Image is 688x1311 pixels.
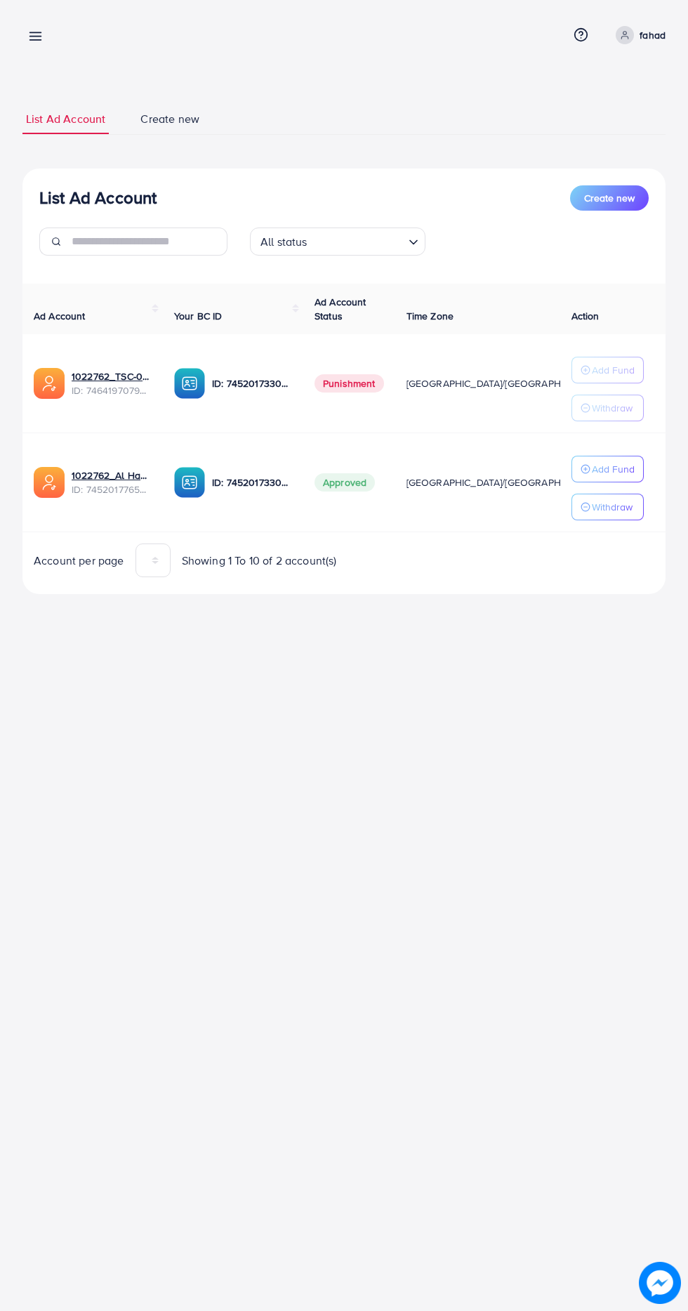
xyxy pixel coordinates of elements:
[39,187,157,208] h3: List Ad Account
[571,357,644,383] button: Add Fund
[406,475,602,489] span: [GEOGRAPHIC_DATA]/[GEOGRAPHIC_DATA]
[140,111,199,127] span: Create new
[592,461,635,477] p: Add Fund
[570,185,649,211] button: Create new
[571,309,600,323] span: Action
[406,309,454,323] span: Time Zone
[584,191,635,205] span: Create new
[34,467,65,498] img: ic-ads-acc.e4c84228.svg
[174,467,205,498] img: ic-ba-acc.ded83a64.svg
[72,468,152,482] a: 1022762_Al Hamd Traders_1735058097282
[26,111,105,127] span: List Ad Account
[34,309,86,323] span: Ad Account
[571,395,644,421] button: Withdraw
[250,228,425,256] div: Search for option
[72,468,152,497] div: <span class='underline'>1022762_Al Hamd Traders_1735058097282</span></br>7452017765898354704
[258,232,310,252] span: All status
[34,368,65,399] img: ic-ads-acc.e4c84228.svg
[640,27,666,44] p: fahad
[72,383,152,397] span: ID: 7464197079427137537
[406,376,602,390] span: [GEOGRAPHIC_DATA]/[GEOGRAPHIC_DATA]
[315,374,384,393] span: Punishment
[571,494,644,520] button: Withdraw
[639,1262,681,1304] img: image
[315,295,366,323] span: Ad Account Status
[34,553,124,569] span: Account per page
[592,499,633,515] p: Withdraw
[315,473,375,492] span: Approved
[174,309,223,323] span: Your BC ID
[592,400,633,416] p: Withdraw
[592,362,635,378] p: Add Fund
[174,368,205,399] img: ic-ba-acc.ded83a64.svg
[212,375,292,392] p: ID: 7452017330445533200
[312,229,403,252] input: Search for option
[72,369,152,383] a: 1022762_TSC-01_1737893822201
[212,474,292,491] p: ID: 7452017330445533200
[72,369,152,398] div: <span class='underline'>1022762_TSC-01_1737893822201</span></br>7464197079427137537
[610,26,666,44] a: fahad
[571,456,644,482] button: Add Fund
[182,553,337,569] span: Showing 1 To 10 of 2 account(s)
[72,482,152,496] span: ID: 7452017765898354704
